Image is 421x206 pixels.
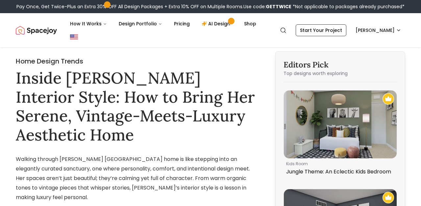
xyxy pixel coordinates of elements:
img: Jungle Theme: An Eclectic Kids Bedroom [284,90,397,158]
nav: Main [65,17,261,30]
span: *Not applicable to packages already purchased* [291,3,405,10]
img: United States [70,33,78,41]
button: [PERSON_NAME] [352,24,405,36]
button: How It Works [65,17,112,30]
img: Recommended Spacejoy Design - Jungle Theme: An Eclectic Kids Bedroom [383,93,394,105]
p: Top designs worth exploring [284,70,397,77]
h1: Inside [PERSON_NAME] Interior Style: How to Bring Her Serene, Vintage-Meets-Luxury Aesthetic Home [16,68,258,144]
a: Start Your Project [296,24,346,36]
span: Use code: [243,3,291,10]
img: Recommended Spacejoy Design - A Two-Tone Modern Industrial Bedroom [383,192,394,203]
h3: Editors Pick [284,60,397,70]
a: Pricing [169,17,195,30]
a: Jungle Theme: An Eclectic Kids BedroomRecommended Spacejoy Design - Jungle Theme: An Eclectic Kid... [284,90,397,178]
img: Spacejoy Logo [16,24,57,37]
h2: Home Design Trends [16,57,258,66]
div: Walking through [PERSON_NAME] [GEOGRAPHIC_DATA] home is like stepping into an elegantly curated s... [16,155,258,202]
p: Jungle Theme: An Eclectic Kids Bedroom [286,168,392,176]
a: AI Design [196,17,237,30]
button: Design Portfolio [113,17,167,30]
b: GETTWICE [266,3,291,10]
div: Pay Once, Get Twice-Plus an Extra 30% OFF All Design Packages + Extra 10% OFF on Multiple Rooms. [16,3,405,10]
a: Spacejoy [16,24,57,37]
a: Shop [239,17,261,30]
nav: Global [16,13,405,47]
p: kids room [286,161,392,167]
